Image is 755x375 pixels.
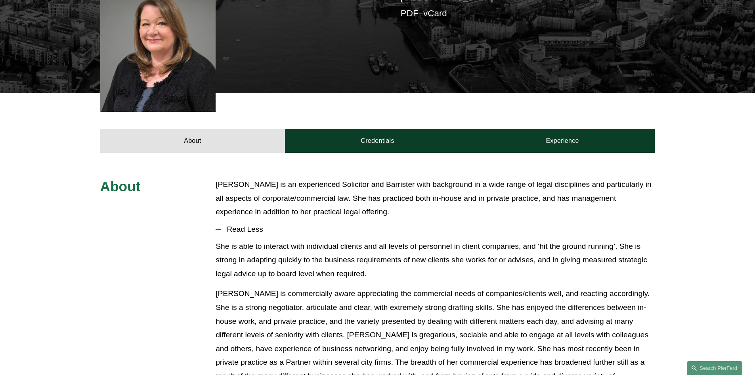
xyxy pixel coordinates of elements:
[687,361,742,375] a: Search this site
[216,240,655,281] p: She is able to interact with individual clients and all levels of personnel in client companies, ...
[100,179,141,194] span: About
[401,8,419,18] a: PDF
[100,129,285,153] a: About
[216,219,655,240] button: Read Less
[470,129,655,153] a: Experience
[423,8,447,18] a: vCard
[216,178,655,219] p: [PERSON_NAME] is an experienced Solicitor and Barrister with background in a wide range of legal ...
[285,129,470,153] a: Credentials
[221,225,655,234] span: Read Less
